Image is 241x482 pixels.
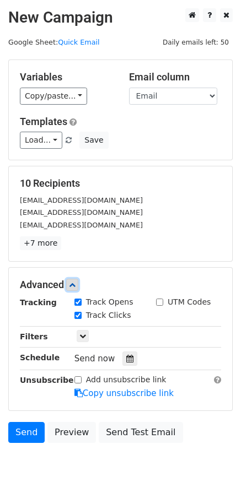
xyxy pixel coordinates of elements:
[20,208,143,216] small: [EMAIL_ADDRESS][DOMAIN_NAME]
[186,429,241,482] iframe: Chat Widget
[20,279,221,291] h5: Advanced
[20,132,62,149] a: Load...
[8,8,233,27] h2: New Campaign
[20,88,87,105] a: Copy/paste...
[86,374,167,386] label: Add unsubscribe link
[159,36,233,48] span: Daily emails left: 50
[20,236,61,250] a: +7 more
[20,353,60,362] strong: Schedule
[20,196,143,204] small: [EMAIL_ADDRESS][DOMAIN_NAME]
[74,354,115,364] span: Send now
[20,298,57,307] strong: Tracking
[74,388,174,398] a: Copy unsubscribe link
[159,38,233,46] a: Daily emails left: 50
[20,376,74,384] strong: Unsubscribe
[20,71,113,83] h5: Variables
[47,422,96,443] a: Preview
[20,116,67,127] a: Templates
[168,296,211,308] label: UTM Codes
[8,422,45,443] a: Send
[8,38,100,46] small: Google Sheet:
[129,71,222,83] h5: Email column
[99,422,183,443] a: Send Test Email
[20,221,143,229] small: [EMAIL_ADDRESS][DOMAIN_NAME]
[86,296,133,308] label: Track Opens
[79,132,108,149] button: Save
[20,332,48,341] strong: Filters
[86,310,131,321] label: Track Clicks
[58,38,99,46] a: Quick Email
[20,177,221,189] h5: 10 Recipients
